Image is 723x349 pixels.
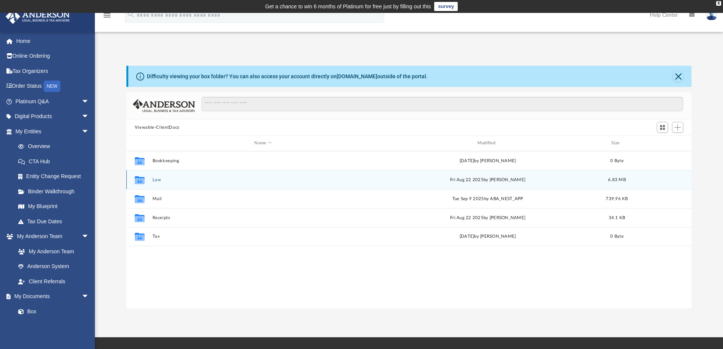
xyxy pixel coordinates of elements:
[5,63,101,79] a: Tax Organizers
[377,195,598,202] div: Tue Sep 9 2025 by ABA_NEST_APP
[44,81,60,92] div: NEW
[11,154,101,169] a: CTA Hub
[82,229,97,245] span: arrow_drop_down
[635,140,688,147] div: id
[152,215,373,220] button: Receipts
[126,151,692,308] div: grid
[82,109,97,125] span: arrow_drop_down
[11,274,97,289] a: Client Referrals
[5,49,101,64] a: Online Ordering
[152,177,373,182] button: Law
[147,73,428,81] div: Difficulty viewing your box folder? You can also access your account directly on outside of the p...
[82,289,97,305] span: arrow_drop_down
[202,97,683,111] input: Search files and folders
[672,122,684,133] button: Add
[152,140,373,147] div: Name
[377,157,598,164] div: [DATE] by [PERSON_NAME]
[377,140,599,147] div: Modified
[127,10,135,19] i: search
[102,14,112,20] a: menu
[11,139,101,154] a: Overview
[610,158,624,163] span: 0 Byte
[152,234,373,239] button: Tax
[602,140,632,147] div: Size
[3,9,72,24] img: Anderson Advisors Platinum Portal
[377,214,598,221] div: Fri Aug 22 2025 by [PERSON_NAME]
[152,158,373,163] button: Bookkeeping
[11,304,93,319] a: Box
[11,199,97,214] a: My Blueprint
[11,184,101,199] a: Binder Walkthrough
[11,319,97,334] a: Meeting Minutes
[11,169,101,184] a: Entity Change Request
[11,244,93,259] a: My Anderson Team
[673,71,684,82] button: Close
[130,140,149,147] div: id
[5,79,101,94] a: Order StatusNEW
[5,33,101,49] a: Home
[608,215,625,220] span: 34.1 KB
[337,73,377,79] a: [DOMAIN_NAME]
[265,2,431,11] div: Get a chance to win 6 months of Platinum for free just by filling out this
[434,2,458,11] a: survey
[657,122,668,133] button: Switch to Grid View
[706,9,717,21] img: User Pic
[152,196,373,201] button: Mail
[5,109,101,124] a: Digital Productsarrow_drop_down
[5,289,97,304] a: My Documentsarrow_drop_down
[5,124,101,139] a: My Entitiesarrow_drop_down
[5,229,97,244] a: My Anderson Teamarrow_drop_down
[102,11,112,20] i: menu
[82,94,97,109] span: arrow_drop_down
[377,176,598,183] div: Fri Aug 22 2025 by [PERSON_NAME]
[82,124,97,139] span: arrow_drop_down
[5,94,101,109] a: Platinum Q&Aarrow_drop_down
[11,214,101,229] a: Tax Due Dates
[11,259,97,274] a: Anderson System
[606,196,628,201] span: 739.96 KB
[610,234,624,238] span: 0 Byte
[377,233,598,240] div: [DATE] by [PERSON_NAME]
[716,1,721,6] div: close
[135,124,180,131] button: Viewable-ClientDocs
[608,177,626,182] span: 6.83 MB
